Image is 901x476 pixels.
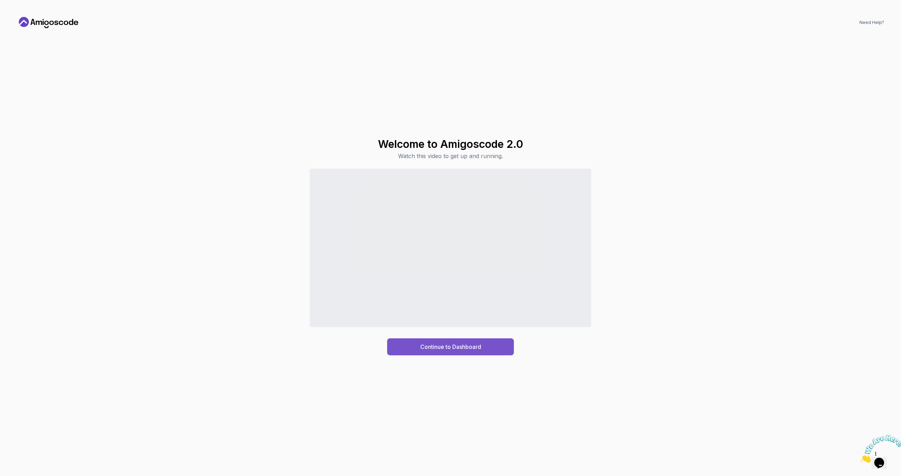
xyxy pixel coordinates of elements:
p: Watch this video to get up and running. [378,152,523,160]
iframe: Sales Video [310,169,591,327]
button: Continue to Dashboard [387,338,514,355]
h1: Welcome to Amigoscode 2.0 [378,138,523,150]
a: Home link [17,17,80,28]
span: 1 [3,3,6,9]
div: Continue to Dashboard [420,343,481,351]
a: Need Help? [859,20,884,25]
iframe: chat widget [857,432,901,465]
img: Chat attention grabber [3,3,46,31]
